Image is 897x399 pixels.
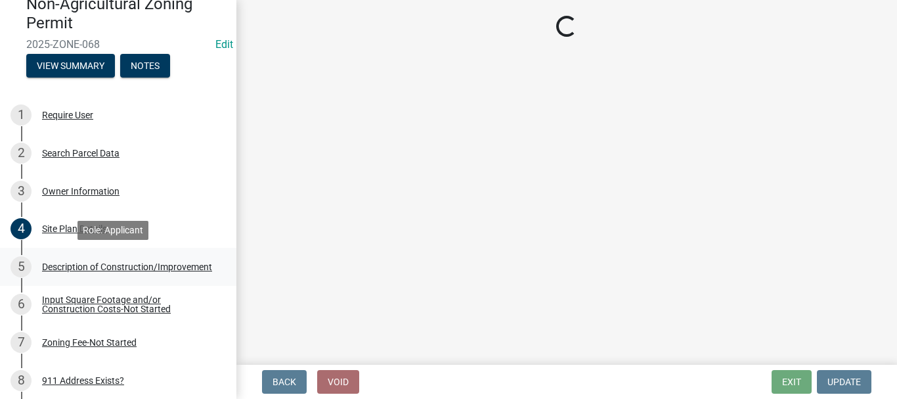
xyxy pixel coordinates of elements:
[26,54,115,78] button: View Summary
[11,181,32,202] div: 3
[42,262,212,271] div: Description of Construction/Improvement
[42,376,124,385] div: 911 Address Exists?
[11,218,32,239] div: 4
[26,38,210,51] span: 2025-ZONE-068
[11,143,32,164] div: 2
[42,187,120,196] div: Owner Information
[273,377,296,387] span: Back
[11,294,32,315] div: 6
[772,370,812,394] button: Exit
[262,370,307,394] button: Back
[42,224,107,233] div: Site Plan Details
[11,256,32,277] div: 5
[317,370,359,394] button: Void
[26,61,115,72] wm-modal-confirm: Summary
[215,38,233,51] a: Edit
[817,370,871,394] button: Update
[11,370,32,391] div: 8
[120,61,170,72] wm-modal-confirm: Notes
[120,54,170,78] button: Notes
[11,332,32,353] div: 7
[11,105,32,126] div: 1
[42,338,137,347] div: Zoning Fee-Not Started
[42,110,93,120] div: Require User
[42,295,215,314] div: Input Square Footage and/or Construction Costs-Not Started
[215,38,233,51] wm-modal-confirm: Edit Application Number
[77,221,148,240] div: Role: Applicant
[827,377,861,387] span: Update
[42,149,120,158] div: Search Parcel Data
